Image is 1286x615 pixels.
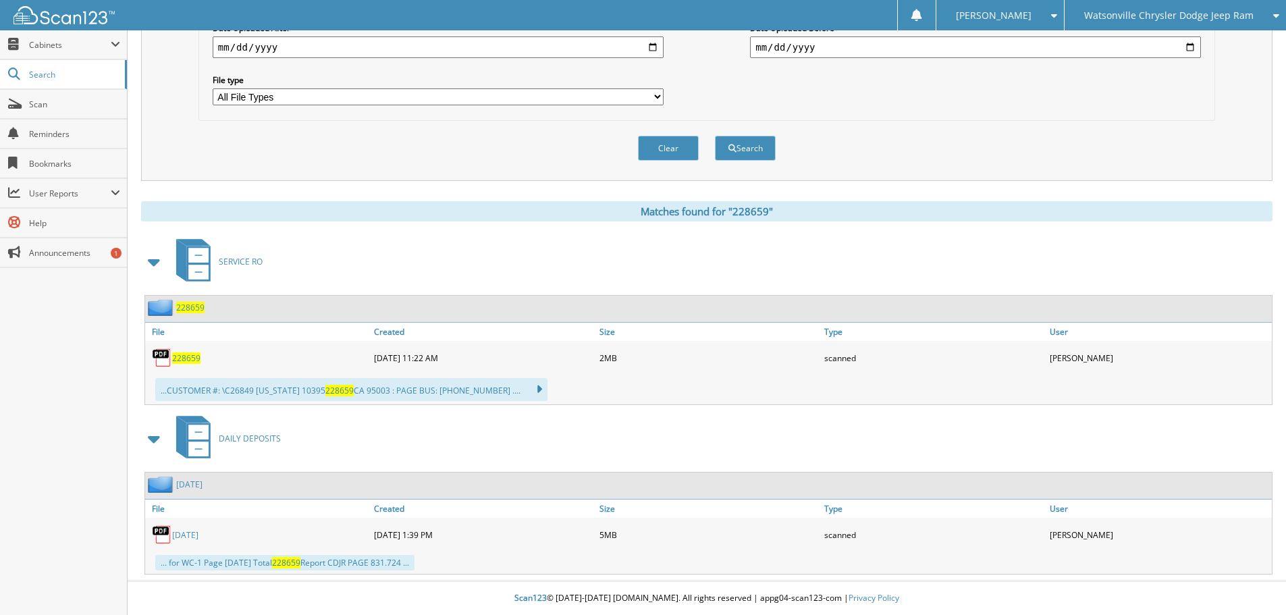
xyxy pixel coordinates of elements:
div: 1 [111,248,122,259]
a: Size [596,323,822,341]
a: SERVICE RO [168,235,263,288]
a: File [145,500,371,518]
div: © [DATE]-[DATE] [DOMAIN_NAME]. All rights reserved | appg04-scan123-com | [128,582,1286,615]
div: [PERSON_NAME] [1046,344,1272,371]
span: Watsonville Chrysler Dodge Jeep Ram [1084,11,1254,20]
a: 228659 [172,352,200,364]
img: folder2.png [148,476,176,493]
div: ... for WC-1 Page [DATE] Total Report CDJR PAGE 831.724 ... [155,555,414,570]
span: Search [29,69,118,80]
div: 5MB [596,521,822,548]
span: Announcements [29,247,120,259]
span: Reminders [29,128,120,140]
label: File type [213,74,664,86]
div: Matches found for "228659" [141,201,1272,221]
span: 228659 [272,557,300,568]
a: Type [821,500,1046,518]
button: Clear [638,136,699,161]
div: [DATE] 1:39 PM [371,521,596,548]
span: Scan [29,99,120,110]
iframe: Chat Widget [1218,550,1286,615]
a: DAILY DEPOSITS [168,412,281,465]
a: Type [821,323,1046,341]
span: DAILY DEPOSITS [219,433,281,444]
span: [PERSON_NAME] [956,11,1032,20]
input: end [750,36,1201,58]
img: PDF.png [152,525,172,545]
div: 2MB [596,344,822,371]
a: File [145,323,371,341]
span: SERVICE RO [219,256,263,267]
button: Search [715,136,776,161]
a: Created [371,500,596,518]
span: 228659 [325,385,354,396]
div: scanned [821,521,1046,548]
div: [DATE] 11:22 AM [371,344,596,371]
img: folder2.png [148,299,176,316]
a: Privacy Policy [849,592,899,604]
span: Cabinets [29,39,111,51]
span: User Reports [29,188,111,199]
div: [PERSON_NAME] [1046,521,1272,548]
a: User [1046,323,1272,341]
a: User [1046,500,1272,518]
a: Created [371,323,596,341]
span: Bookmarks [29,158,120,169]
img: scan123-logo-white.svg [14,6,115,24]
div: scanned [821,344,1046,371]
a: 228659 [176,302,205,313]
img: PDF.png [152,348,172,368]
span: Help [29,217,120,229]
a: [DATE] [172,529,198,541]
a: [DATE] [176,479,203,490]
div: ...CUSTOMER #: \C26849 [US_STATE] 10395 CA 95003 : PAGE BUS: [PHONE_NUMBER] .... [155,378,547,401]
span: Scan123 [514,592,547,604]
a: Size [596,500,822,518]
input: start [213,36,664,58]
